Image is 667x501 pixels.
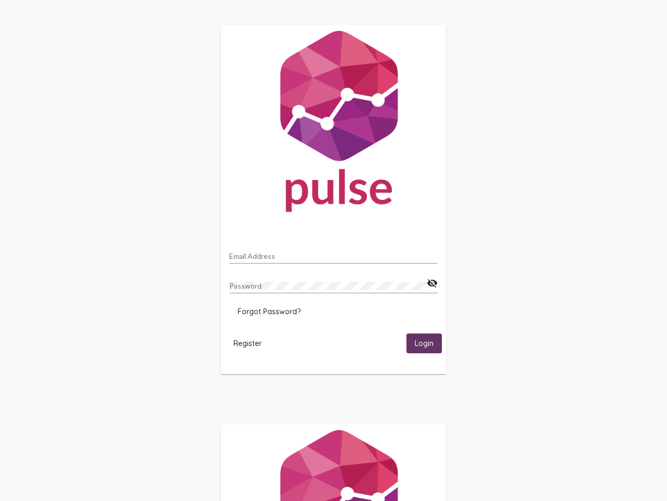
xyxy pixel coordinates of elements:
span: Register [233,339,262,348]
button: Register [225,333,270,353]
button: Login [406,333,442,353]
img: Pulse For Good Logo [221,25,446,222]
span: Forgot Password? [238,307,301,316]
span: Login [415,339,434,349]
mat-icon: visibility_off [427,277,438,290]
button: Forgot Password? [229,302,309,321]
